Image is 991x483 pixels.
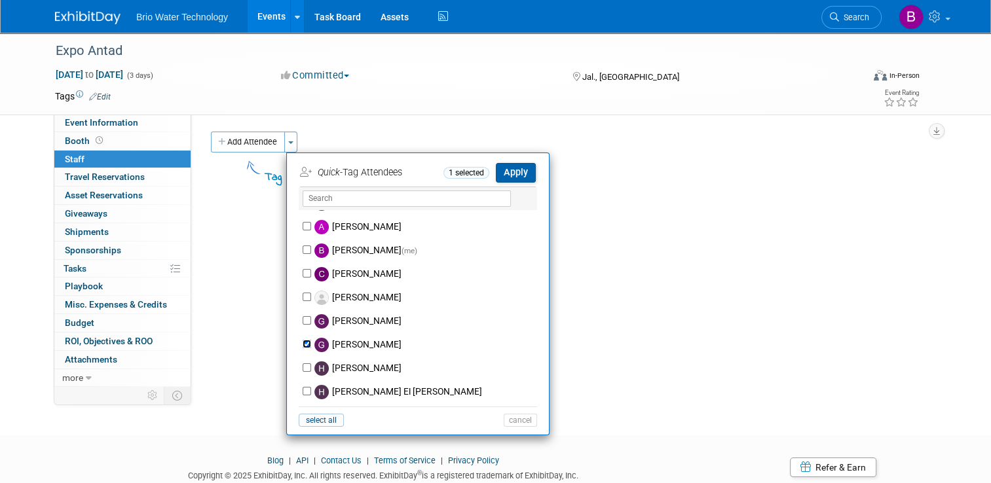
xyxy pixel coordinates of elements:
[65,336,153,346] span: ROI, Objectives & ROO
[164,387,191,404] td: Toggle Event Tabs
[311,333,542,357] label: [PERSON_NAME]
[790,457,876,477] a: Refer & Earn
[65,245,121,255] span: Sponsorships
[286,456,294,465] span: |
[65,171,145,182] span: Travel Reservations
[55,90,111,103] td: Tags
[267,456,284,465] a: Blog
[65,226,109,237] span: Shipments
[54,296,191,313] a: Misc. Expenses & Credits
[314,385,329,399] img: H.jpg
[211,132,285,152] button: Add Attendee
[496,163,536,182] button: Apply
[65,354,117,365] span: Attachments
[443,167,489,179] span: 1 selected
[321,456,362,465] a: Contact Us
[318,167,340,178] i: Quick
[314,361,329,376] img: H.jpg
[314,267,329,281] img: C.jpg
[65,281,103,291] span: Playbook
[314,291,329,305] img: Associate-Profile-5.png
[65,299,167,310] span: Misc. Expenses & Credits
[300,162,440,183] td: -Tag Attendees
[311,262,542,286] label: [PERSON_NAME]
[65,190,143,200] span: Asset Reservations
[276,69,354,82] button: Committed
[889,71,920,80] div: In-Person
[54,168,191,186] a: Travel Reservations
[93,135,105,145] span: Booth not reserved yet
[582,72,679,82] span: Jal., [GEOGRAPHIC_DATA]
[314,243,329,258] img: B.jpg
[65,117,138,128] span: Event Information
[65,317,94,328] span: Budget
[821,6,882,29] a: Search
[65,208,107,219] span: Giveaways
[54,260,191,277] a: Tasks
[54,205,191,223] a: Giveaways
[504,414,537,427] button: cancel
[54,132,191,150] a: Booth
[874,70,887,80] img: Format-Inperson.png
[299,414,344,427] button: select all
[126,71,153,80] span: (3 days)
[54,277,191,295] a: Playbook
[54,114,191,132] a: Event Information
[65,154,84,164] span: Staff
[54,332,191,350] a: ROI, Objectives & ROO
[417,469,422,476] sup: ®
[62,372,83,383] span: more
[884,90,919,96] div: Event Rating
[89,92,111,101] a: Edit
[54,314,191,332] a: Budget
[54,241,191,259] a: Sponsorships
[374,456,436,465] a: Terms of Service
[54,151,191,168] a: Staff
[54,369,191,387] a: more
[311,404,542,427] label: [PERSON_NAME]
[314,314,329,329] img: G.jpg
[55,467,711,482] div: Copyright © 2025 ExhibitDay, Inc. All rights reserved. ExhibitDay is a registered trademark of Ex...
[311,357,542,380] label: [PERSON_NAME]
[311,310,542,333] label: [PERSON_NAME]
[296,456,309,465] a: API
[54,187,191,204] a: Asset Reservations
[136,12,228,22] span: Brio Water Technology
[364,456,372,465] span: |
[438,456,446,465] span: |
[311,239,542,262] label: [PERSON_NAME]
[51,39,846,63] div: Expo Antad
[310,456,319,465] span: |
[314,338,329,352] img: G.jpg
[448,456,499,465] a: Privacy Policy
[265,168,500,186] div: Tag People
[65,135,105,146] span: Booth
[303,190,511,207] input: Search
[311,380,542,404] label: [PERSON_NAME] El [PERSON_NAME]
[899,5,924,29] img: Brandye Gahagan
[83,69,96,80] span: to
[839,12,869,22] span: Search
[54,351,191,368] a: Attachments
[792,68,920,88] div: Event Format
[54,223,191,241] a: Shipments
[311,286,542,310] label: [PERSON_NAME]
[55,11,121,24] img: ExhibitDay
[55,69,124,80] span: [DATE] [DATE]
[64,263,86,274] span: Tasks
[141,387,164,404] td: Personalize Event Tab Strip
[314,220,329,234] img: A.jpg
[311,215,542,239] label: [PERSON_NAME]
[402,246,417,255] span: (me)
